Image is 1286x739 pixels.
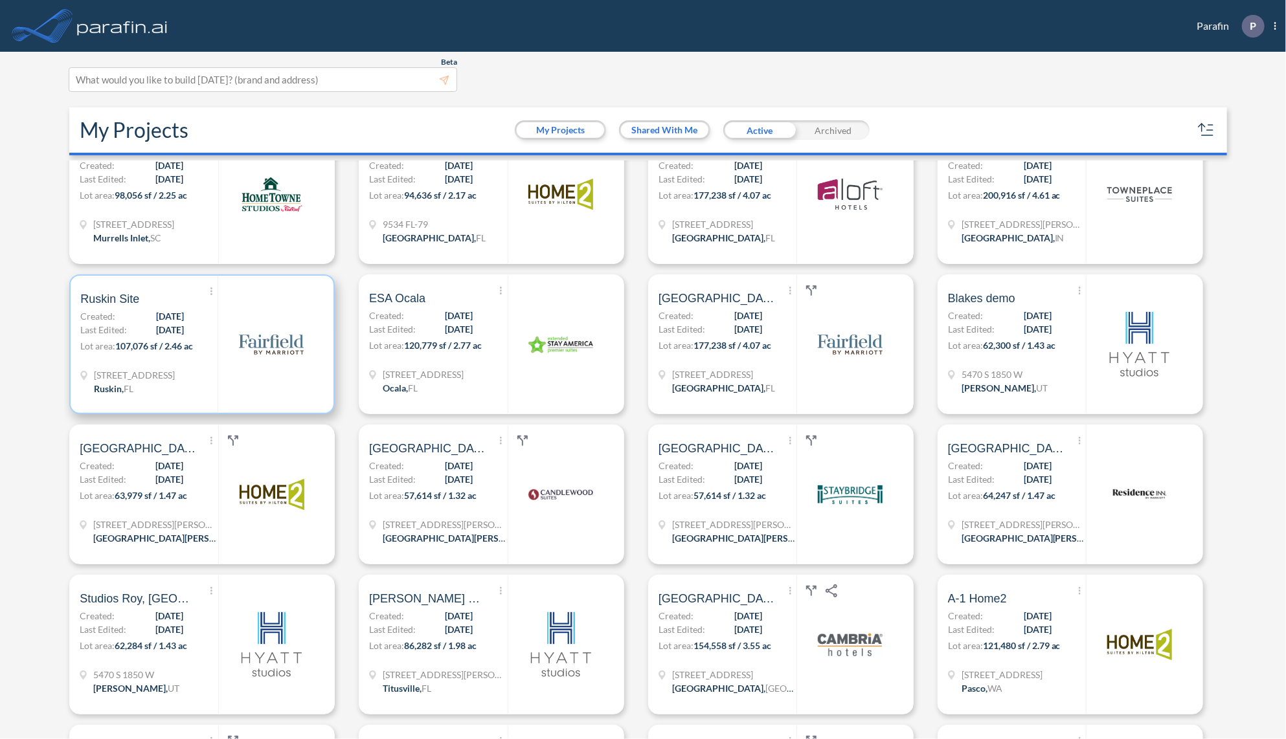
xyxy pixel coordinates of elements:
div: Pasco, WA [962,681,1002,695]
span: FL [476,232,486,243]
span: Last Edited: [369,472,416,486]
span: Titusville , [383,683,422,694]
div: St Simons Island, GA [93,531,216,545]
a: [GEOGRAPHIC_DATA], [GEOGRAPHIC_DATA]Created:[DATE]Last Edited:[DATE]Lot area:154,558 sf / 3.55 ac... [643,575,932,714]
span: 815 33rd St SE [94,368,175,382]
span: Lot area: [948,340,983,351]
span: [GEOGRAPHIC_DATA] , [383,232,476,243]
p: P [1250,20,1256,32]
span: Last Edited: [948,322,995,336]
span: Beta [441,57,457,67]
span: [DATE] [734,159,762,172]
span: Lot area: [659,190,694,201]
span: Created: [80,609,115,623]
img: logo [818,612,883,677]
span: Blakes demo [948,291,1015,306]
span: [DATE] [155,472,183,486]
a: [GEOGRAPHIC_DATA], [GEOGRAPHIC_DATA]Created:[DATE]Last Edited:[DATE]Lot area:177,238 sf / 4.07 ac... [643,124,932,264]
img: logo [239,312,304,377]
span: 64,247 sf / 1.47 ac [983,490,1055,501]
span: [DATE] [156,323,184,336]
span: Last Edited: [659,623,705,636]
span: FL [124,383,133,394]
a: [GEOGRAPHIC_DATA][PERSON_NAME]Created:[DATE]Last Edited:[DATE]Lot area:57,614 sf / 1.32 ac[STREET... [354,425,643,564]
span: IN [1055,232,1065,243]
span: [PERSON_NAME] , [962,382,1036,393]
span: Created: [369,609,404,623]
img: logo [528,312,593,377]
span: [DATE] [155,609,183,623]
span: [GEOGRAPHIC_DATA][PERSON_NAME] , [383,533,548,544]
img: logo [818,162,883,226]
button: Shared With Me [621,122,708,138]
span: [DATE] [155,623,183,636]
span: 200,916 sf / 4.61 ac [983,190,1061,201]
span: 1908 Demere Rd [962,518,1085,531]
div: Galveston, TX [672,681,795,695]
span: Created: [659,159,694,172]
span: Lot area: [80,490,115,501]
span: 121,480 sf / 2.79 ac [983,640,1061,651]
img: logo [240,162,304,226]
img: logo [1107,312,1172,377]
img: logo [1107,462,1172,527]
div: Naples, FL [672,381,775,395]
a: [GEOGRAPHIC_DATA]Created:[DATE]Last Edited:[DATE]Lot area:200,916 sf / 4.61 ac[STREET_ADDRESS][PE... [932,124,1222,264]
span: Lot area: [659,340,694,351]
span: [DATE] [155,172,183,186]
span: Created: [80,459,115,472]
span: [DATE] [734,309,762,322]
span: 107,076 sf / 2.46 ac [115,340,193,351]
span: Last Edited: [659,172,705,186]
span: Murrells Inlet , [93,232,150,243]
span: Lot area: [369,640,404,651]
div: Murrells Inlet, SC [93,231,161,245]
div: Richmond, IN [962,231,1065,245]
span: Lot area: [659,490,694,501]
span: Created: [948,459,983,472]
h2: My Projects [80,118,188,142]
button: My Projects [517,122,604,138]
span: [DATE] [445,159,473,172]
span: FL [765,232,775,243]
span: [GEOGRAPHIC_DATA] , [672,232,765,243]
span: 9534 FL-79 [383,217,486,231]
span: St Simons Site [80,441,196,456]
span: [DATE] [1024,159,1052,172]
span: Created: [369,309,404,322]
span: Last Edited: [948,472,995,486]
span: [DATE] [155,159,183,172]
span: 618 Sunnyside Ave [93,217,174,231]
span: 62,300 sf / 1.43 ac [983,340,1055,351]
span: FL [422,683,431,694]
span: [DATE] [734,609,762,623]
div: St Simons Island, GA [383,531,506,545]
a: A-1 Home2Created:[DATE]Last Edited:[DATE]Lot area:121,480 sf / 2.79 ac[STREET_ADDRESS]Pasco,WAlogo [932,575,1222,714]
img: logo [528,462,593,527]
span: Created: [369,459,404,472]
span: Created: [659,309,694,322]
span: 57,614 sf / 1.32 ac [694,490,766,501]
span: Created: [80,309,115,323]
span: FL [765,382,775,393]
a: Deven's hotelCreated:[DATE]Last Edited:[DATE]Lot area:94,636 sf / 2.17 ac9534 FL-79[GEOGRAPHIC_DA... [354,124,643,264]
span: White Lake Blvd, Naples, FL [659,291,775,306]
span: 98,056 sf / 2.25 ac [115,190,187,201]
span: [DATE] [1024,609,1052,623]
span: Ruskin Site [80,291,139,307]
span: Lot area: [948,190,983,201]
span: Studios Roy, UT [80,591,196,606]
span: Created: [659,609,694,623]
a: [PERSON_NAME] demoCreated:[DATE]Last Edited:[DATE]Lot area:86,282 sf / 1.98 ac[STREET_ADDRESS][PE... [354,575,643,714]
span: Last Edited: [80,472,126,486]
div: Ocala, FL [383,381,418,395]
a: Ruskin SiteCreated:[DATE]Last Edited:[DATE]Lot area:107,076 sf / 2.46 ac[STREET_ADDRESS]Ruskin,FL... [64,274,354,414]
span: [DATE] [445,309,473,322]
span: Ocala , [383,382,408,393]
span: [DATE] [1024,623,1052,636]
span: [GEOGRAPHIC_DATA] , [672,683,765,694]
span: 521 W Eaton Pike [962,217,1085,231]
span: 120,779 sf / 2.77 ac [404,340,482,351]
span: [PERSON_NAME] , [93,683,168,694]
img: logo [528,612,593,677]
